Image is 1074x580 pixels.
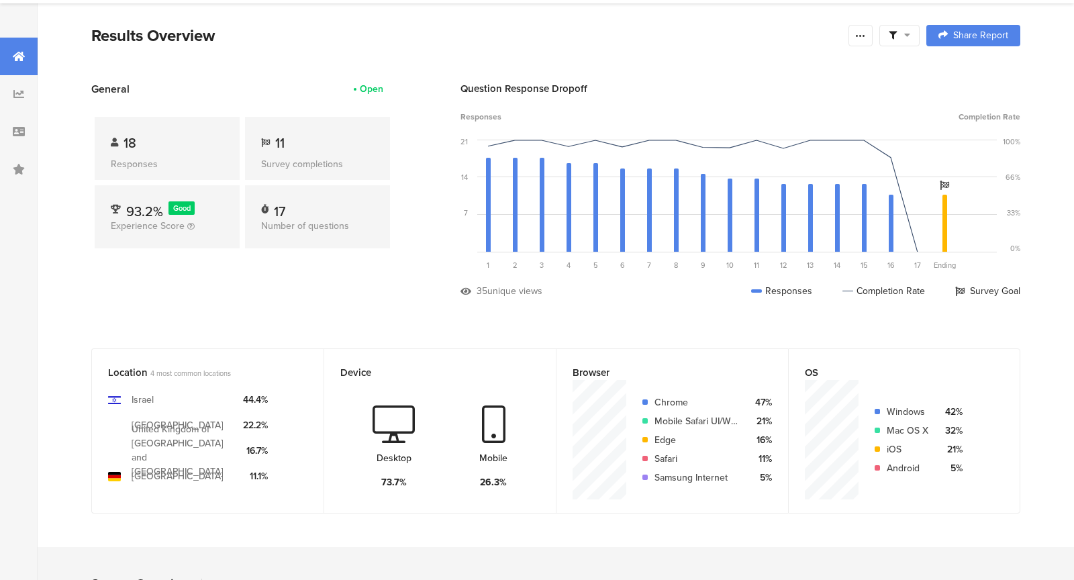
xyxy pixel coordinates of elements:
div: 14 [461,172,468,183]
div: [GEOGRAPHIC_DATA] [132,469,224,483]
div: 66% [1006,172,1020,183]
div: 35 [477,284,487,298]
div: Israel [132,393,154,407]
div: 16.7% [243,444,268,458]
div: iOS [887,442,928,456]
div: Survey completions [261,157,374,171]
div: OS [805,365,981,380]
span: 12 [780,260,787,271]
span: 5 [593,260,598,271]
span: 6 [620,260,625,271]
div: Completion Rate [842,284,925,298]
div: 100% [1003,136,1020,147]
div: Windows [887,405,928,419]
span: 18 [124,133,136,153]
div: 32% [939,424,963,438]
div: Survey Goal [955,284,1020,298]
div: 11.1% [243,469,268,483]
span: Responses [460,111,501,123]
div: 26.3% [480,475,507,489]
div: 5% [939,461,963,475]
div: Responses [751,284,812,298]
div: 7 [464,207,468,218]
div: 16% [748,433,772,447]
span: 8 [674,260,678,271]
div: 0% [1010,243,1020,254]
div: Mac OS X [887,424,928,438]
div: Open [360,82,383,96]
div: 73.7% [381,475,407,489]
div: Edge [654,433,738,447]
div: 33% [1007,207,1020,218]
div: Responses [111,157,224,171]
span: Good [173,203,191,213]
div: 11% [748,452,772,466]
div: 44.4% [243,393,268,407]
div: 42% [939,405,963,419]
span: 1 [487,260,489,271]
div: Mobile [479,451,507,465]
span: 93.2% [126,201,163,222]
span: 7 [647,260,651,271]
div: Device [340,365,518,380]
span: 13 [807,260,814,271]
span: Completion Rate [959,111,1020,123]
span: 17 [914,260,921,271]
span: Experience Score [111,219,185,233]
span: 10 [726,260,734,271]
span: 11 [754,260,759,271]
div: Desktop [377,451,411,465]
div: Mobile Safari UI/WKWebView [654,414,738,428]
div: [GEOGRAPHIC_DATA] [132,418,224,432]
div: 22.2% [243,418,268,432]
div: United Kingdom of [GEOGRAPHIC_DATA] and [GEOGRAPHIC_DATA] [132,422,232,479]
div: Location [108,365,285,380]
i: Survey Goal [940,181,949,190]
div: 17 [274,201,285,215]
span: 9 [701,260,705,271]
span: General [91,81,130,97]
span: 2 [513,260,518,271]
div: 21% [748,414,772,428]
span: 14 [834,260,840,271]
div: 47% [748,395,772,409]
span: 3 [540,260,544,271]
div: Question Response Dropoff [460,81,1020,96]
div: unique views [487,284,542,298]
span: 4 [567,260,571,271]
div: Chrome [654,395,738,409]
span: Share Report [953,31,1008,40]
div: Results Overview [91,23,842,48]
span: 4 most common locations [150,368,231,379]
span: 15 [861,260,868,271]
span: Number of questions [261,219,349,233]
div: 21% [939,442,963,456]
div: Samsung Internet [654,471,738,485]
span: 11 [275,133,285,153]
div: Ending [931,260,958,271]
div: 21 [460,136,468,147]
div: Safari [654,452,738,466]
div: 5% [748,471,772,485]
span: 16 [887,260,895,271]
div: Android [887,461,928,475]
div: Browser [573,365,750,380]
